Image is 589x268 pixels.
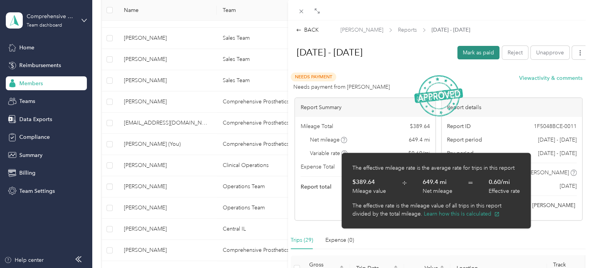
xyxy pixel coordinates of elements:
[310,149,348,157] span: Variable rate
[300,122,333,130] span: Mileage Total
[340,26,383,34] span: [PERSON_NAME]
[408,149,430,157] span: $ 0.60 / mi
[532,201,575,209] span: [PERSON_NAME]
[538,136,577,144] span: [DATE] - [DATE]
[534,122,577,130] span: 1F5048BCE-0011
[468,177,473,195] span: =
[310,136,347,144] span: Net mileage
[442,98,582,117] div: Report details
[300,163,334,171] span: Expense Total
[414,75,463,116] img: ApprovedStamp
[325,236,354,244] div: Expense (0)
[546,225,589,268] iframe: Everlance-gr Chat Button Frame
[424,210,499,218] button: Learn how this is calculated
[560,182,577,190] span: [DATE]
[291,236,313,244] div: Trips (29)
[401,177,407,195] span: ÷
[432,26,470,34] span: [DATE] - [DATE]
[295,98,435,117] div: Report Summary
[457,46,499,59] button: Mark as paid
[447,136,482,144] span: Report period
[531,46,569,59] button: Unapprove
[289,43,452,62] h1: Aug 16 - 31, 2025
[489,177,510,187] p: 0.60 / mi
[502,46,528,59] button: Reject
[352,202,520,218] p: The effective rate is the mileage value of all trips in this report divided by the total mileage.
[352,177,375,187] p: $389.64
[291,72,336,81] span: Needs Payment
[526,169,569,177] span: [PERSON_NAME]
[398,26,417,34] span: Reports
[538,149,577,157] span: [DATE] - [DATE]
[489,187,520,195] div: Effective rate
[293,83,390,91] span: Needs payment from [PERSON_NAME]
[352,187,386,195] div: Mileage value
[409,136,430,144] span: 649.4 mi
[447,122,471,130] span: Report ID
[410,122,430,130] span: $ 389.64
[300,183,331,191] span: Report total
[519,74,582,82] button: Viewactivity & comments
[422,187,452,195] div: Net mileage
[447,149,474,157] span: Pay period
[296,26,319,34] div: BACK
[422,177,446,187] p: 649.4 mi
[352,164,520,172] p: The effective mileage rate is the average rate for trips in this report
